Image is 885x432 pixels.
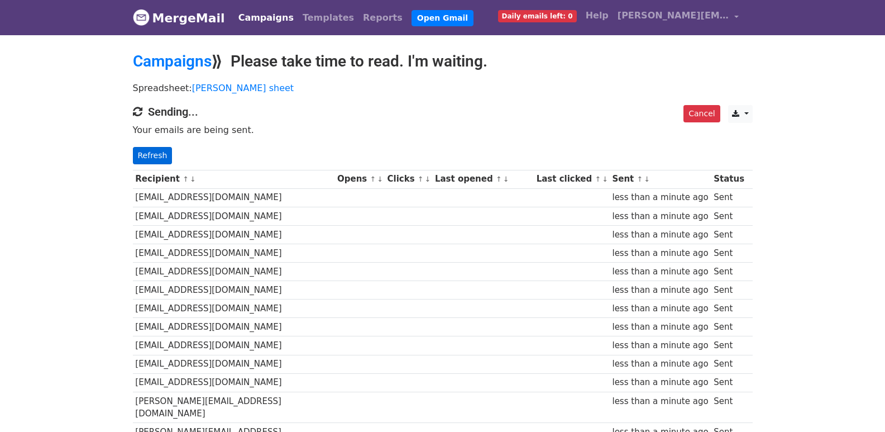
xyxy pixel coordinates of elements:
div: less than a minute ago [612,229,708,241]
div: less than a minute ago [612,395,708,408]
div: less than a minute ago [612,302,708,315]
div: less than a minute ago [612,265,708,278]
th: Sent [610,170,711,188]
td: [EMAIL_ADDRESS][DOMAIN_NAME] [133,355,335,373]
p: Spreadsheet: [133,82,753,94]
a: ↑ [595,175,601,183]
a: ↓ [602,175,608,183]
img: MergeMail logo [133,9,150,26]
a: Reports [358,7,407,29]
td: [EMAIL_ADDRESS][DOMAIN_NAME] [133,300,335,318]
td: [EMAIL_ADDRESS][DOMAIN_NAME] [133,281,335,300]
iframe: Chat Widget [829,378,885,432]
div: less than a minute ago [612,210,708,223]
a: ↓ [503,175,509,183]
a: ↑ [418,175,424,183]
a: ↑ [370,175,376,183]
h2: ⟫ Please take time to read. I'm waiting. [133,52,753,71]
td: [EMAIL_ADDRESS][DOMAIN_NAME] [133,244,335,262]
td: Sent [711,244,747,262]
span: Daily emails left: 0 [498,10,577,22]
a: ↑ [496,175,502,183]
th: Last opened [432,170,534,188]
td: Sent [711,225,747,244]
td: Sent [711,263,747,281]
td: [EMAIL_ADDRESS][DOMAIN_NAME] [133,207,335,225]
a: ↓ [377,175,383,183]
td: Sent [711,392,747,423]
td: Sent [711,318,747,336]
a: Campaigns [133,52,212,70]
a: [PERSON_NAME][EMAIL_ADDRESS][DOMAIN_NAME] [613,4,744,31]
div: less than a minute ago [612,339,708,352]
td: Sent [711,336,747,355]
div: less than a minute ago [612,191,708,204]
th: Last clicked [534,170,610,188]
td: Sent [711,355,747,373]
a: ↑ [183,175,189,183]
td: [EMAIL_ADDRESS][DOMAIN_NAME] [133,225,335,244]
td: Sent [711,300,747,318]
div: less than a minute ago [612,358,708,371]
a: Open Gmail [412,10,473,26]
a: [PERSON_NAME] sheet [192,83,294,93]
a: ↑ [637,175,643,183]
td: Sent [711,281,747,300]
td: Sent [711,188,747,207]
td: [EMAIL_ADDRESS][DOMAIN_NAME] [133,188,335,207]
td: [EMAIL_ADDRESS][DOMAIN_NAME] [133,263,335,281]
a: Refresh [133,147,173,164]
a: ↓ [190,175,196,183]
td: Sent [711,207,747,225]
a: MergeMail [133,6,225,30]
a: Help [581,4,613,27]
th: Opens [334,170,385,188]
a: Campaigns [234,7,298,29]
a: Cancel [683,105,720,122]
td: [PERSON_NAME][EMAIL_ADDRESS][DOMAIN_NAME] [133,392,335,423]
p: Your emails are being sent. [133,124,753,136]
th: Status [711,170,747,188]
span: [PERSON_NAME][EMAIL_ADDRESS][DOMAIN_NAME] [618,9,729,22]
td: Sent [711,373,747,392]
div: less than a minute ago [612,247,708,260]
div: less than a minute ago [612,284,708,297]
td: [EMAIL_ADDRESS][DOMAIN_NAME] [133,336,335,355]
a: Templates [298,7,358,29]
th: Recipient [133,170,335,188]
div: less than a minute ago [612,376,708,389]
th: Clicks [385,170,432,188]
div: less than a minute ago [612,321,708,334]
td: [EMAIL_ADDRESS][DOMAIN_NAME] [133,318,335,336]
td: [EMAIL_ADDRESS][DOMAIN_NAME] [133,373,335,392]
a: ↓ [425,175,431,183]
h4: Sending... [133,105,753,118]
a: ↓ [644,175,650,183]
a: Daily emails left: 0 [494,4,581,27]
